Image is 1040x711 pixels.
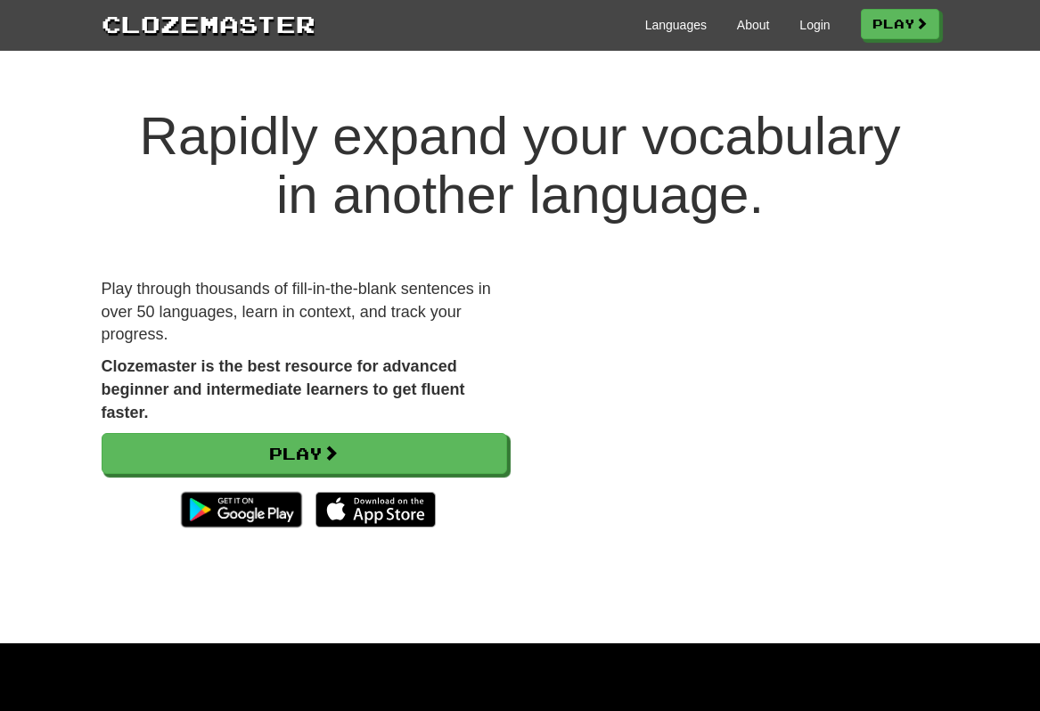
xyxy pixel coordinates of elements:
a: Languages [645,16,707,34]
a: About [737,16,770,34]
img: Get it on Google Play [172,483,310,536]
a: Login [799,16,830,34]
a: Play [102,433,507,474]
img: Download_on_the_App_Store_Badge_US-UK_135x40-25178aeef6eb6b83b96f5f2d004eda3bffbb37122de64afbaef7... [315,492,436,527]
a: Play [861,9,939,39]
p: Play through thousands of fill-in-the-blank sentences in over 50 languages, learn in context, and... [102,278,507,347]
strong: Clozemaster is the best resource for advanced beginner and intermediate learners to get fluent fa... [102,357,465,421]
a: Clozemaster [102,7,315,40]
